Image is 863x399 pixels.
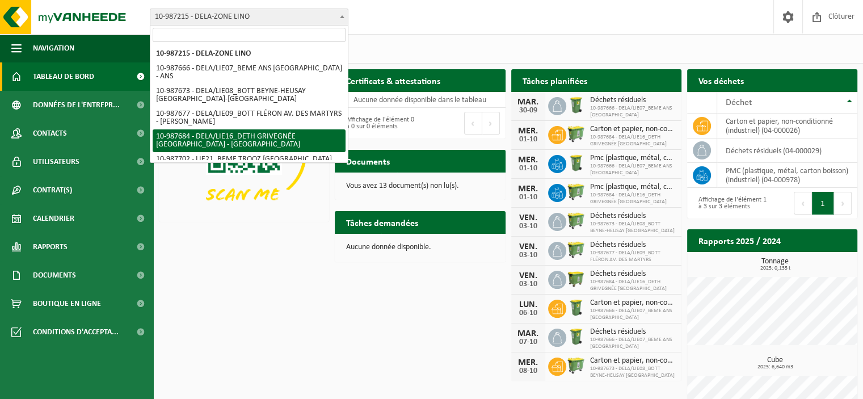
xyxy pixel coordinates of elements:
[794,192,812,215] button: Previous
[834,192,852,215] button: Next
[687,229,792,251] h2: Rapports 2025 / 2024
[590,270,676,279] span: Déchets résiduels
[717,163,857,188] td: PMC (plastique, métal, carton boisson) (industriel) (04-000978)
[153,129,346,152] li: 10-987684 - DELA/LIE16_DETH GRIVEGNÉE [GEOGRAPHIC_DATA] - [GEOGRAPHIC_DATA]
[812,192,834,215] button: 1
[693,258,857,271] h3: Tonnage
[566,182,586,201] img: WB-0660-HPE-GN-50
[517,329,540,338] div: MAR.
[335,150,401,172] h2: Documents
[517,127,540,136] div: MER.
[517,309,540,317] div: 06-10
[517,222,540,230] div: 03-10
[517,184,540,194] div: MER.
[590,183,676,192] span: Pmc (plastique, métal, carton boisson) (industriel)
[517,165,540,173] div: 01-10
[153,47,346,61] li: 10-987215 - DELA-ZONE LINO
[590,279,676,292] span: 10-987684 - DELA/LIE16_DETH GRIVEGNÉE [GEOGRAPHIC_DATA]
[590,125,676,134] span: Carton et papier, non-conditionné (industriel)
[590,221,676,234] span: 10-987673 - DELA/LIE08_BOTT BEYNE-HEUSAY [GEOGRAPHIC_DATA]
[590,299,676,308] span: Carton et papier, non-conditionné (industriel)
[590,134,676,148] span: 10-987684 - DELA/LIE16_DETH GRIVEGNÉE [GEOGRAPHIC_DATA]
[517,98,540,107] div: MAR.
[33,91,120,119] span: Données de l'entrepr...
[511,69,599,91] h2: Tâches planifiées
[726,98,752,107] span: Déchet
[517,367,540,375] div: 08-10
[517,242,540,251] div: VEN.
[759,251,856,274] a: Consulter les rapports
[590,212,676,221] span: Déchets résiduels
[340,111,414,136] div: Affichage de l'élément 0 à 0 sur 0 éléments
[590,105,676,119] span: 10-987666 - DELA/LIE07_BEME ANS [GEOGRAPHIC_DATA]
[566,211,586,230] img: WB-0660-HPE-GN-50
[590,337,676,350] span: 10-987666 - DELA/LIE07_BEME ANS [GEOGRAPHIC_DATA]
[33,176,72,204] span: Contrat(s)
[517,107,540,115] div: 30-09
[590,241,676,250] span: Déchets résiduels
[33,289,101,318] span: Boutique en ligne
[687,69,755,91] h2: Vos déchets
[346,243,494,251] p: Aucune donnée disponible.
[150,9,348,26] span: 10-987215 - DELA-ZONE LINO
[517,213,540,222] div: VEN.
[153,61,346,84] li: 10-987666 - DELA/LIE07_BEME ANS [GEOGRAPHIC_DATA] - ANS
[566,298,586,317] img: WB-0240-HPE-GN-50
[717,138,857,163] td: déchets résiduels (04-000029)
[590,96,676,105] span: Déchets résiduels
[33,34,74,62] span: Navigation
[153,107,346,129] li: 10-987677 - DELA/LIE09_BOTT FLÉRON AV. DES MARTYRS - [PERSON_NAME]
[566,95,586,115] img: WB-0240-HPE-GN-50
[153,152,346,167] li: 10-987702 - LIE21_BEME TROOZ [GEOGRAPHIC_DATA]
[590,327,676,337] span: Déchets résiduels
[566,327,586,346] img: WB-0240-HPE-GN-50
[693,266,857,271] span: 2025: 0,135 t
[517,338,540,346] div: 07-10
[590,154,676,163] span: Pmc (plastique, métal, carton boisson) (industriel)
[517,194,540,201] div: 01-10
[590,163,676,177] span: 10-987666 - DELA/LIE07_BEME ANS [GEOGRAPHIC_DATA]
[566,124,586,144] img: WB-0660-HPE-GN-50
[517,136,540,144] div: 01-10
[517,271,540,280] div: VEN.
[566,153,586,173] img: WB-0240-HPE-GN-50
[517,280,540,288] div: 03-10
[33,204,74,233] span: Calendrier
[566,240,586,259] img: WB-0660-HPE-GN-50
[335,211,430,233] h2: Tâches demandées
[590,308,676,321] span: 10-987666 - DELA/LIE07_BEME ANS [GEOGRAPHIC_DATA]
[590,250,676,263] span: 10-987677 - DELA/LIE09_BOTT FLÉRON AV. DES MARTYRS
[517,358,540,367] div: MER.
[517,300,540,309] div: LUN.
[33,318,119,346] span: Conditions d'accepta...
[517,156,540,165] div: MER.
[33,148,79,176] span: Utilisateurs
[346,182,494,190] p: Vous avez 13 document(s) non lu(s).
[566,269,586,288] img: WB-1100-HPE-GN-50
[566,356,586,375] img: WB-0660-HPE-GN-50
[150,9,348,25] span: 10-987215 - DELA-ZONE LINO
[153,84,346,107] li: 10-987673 - DELA/LIE08_BOTT BEYNE-HEUSAY [GEOGRAPHIC_DATA]-[GEOGRAPHIC_DATA]
[517,251,540,259] div: 03-10
[717,114,857,138] td: carton et papier, non-conditionné (industriel) (04-000026)
[482,112,500,135] button: Next
[33,261,76,289] span: Documents
[693,356,857,370] h3: Cube
[693,191,767,216] div: Affichage de l'élément 1 à 3 sur 3 éléments
[33,233,68,261] span: Rapports
[464,112,482,135] button: Previous
[590,366,676,379] span: 10-987673 - DELA/LIE08_BOTT BEYNE-HEUSAY [GEOGRAPHIC_DATA]
[335,92,505,108] td: Aucune donnée disponible dans le tableau
[33,62,94,91] span: Tableau de bord
[335,69,452,91] h2: Certificats & attestations
[693,364,857,370] span: 2025: 6,640 m3
[590,192,676,205] span: 10-987684 - DELA/LIE16_DETH GRIVEGNÉE [GEOGRAPHIC_DATA]
[33,119,67,148] span: Contacts
[590,356,676,366] span: Carton et papier, non-conditionné (industriel)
